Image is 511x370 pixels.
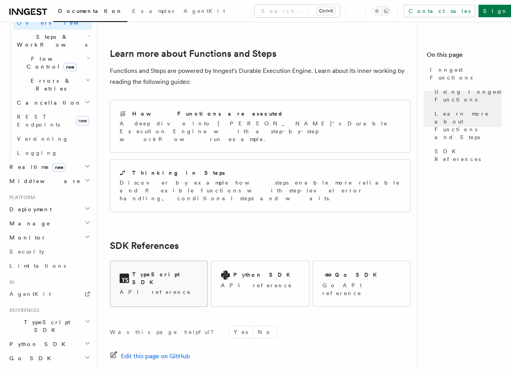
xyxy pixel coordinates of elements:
button: Monitor [6,230,92,245]
p: API reference [120,288,198,296]
span: Manage [6,219,51,227]
span: Errors & Retries [14,77,85,92]
h2: TypeScript SDK [132,270,198,286]
span: new [64,63,76,71]
button: Yes [229,326,253,338]
span: SDK References [435,147,502,163]
p: API reference [221,281,295,289]
p: Was this page helpful? [110,328,219,336]
button: Middleware [6,174,92,188]
button: Realtimenew [6,160,92,174]
button: Cancellation [14,96,92,110]
span: REST Endpoints [17,114,60,128]
h2: How Functions are executed [132,110,284,118]
span: Realtime [6,163,65,171]
span: References [6,307,39,314]
a: Limitations [6,259,92,273]
a: TypeScript SDKAPI reference [110,261,208,307]
p: A deep dive into [PERSON_NAME]'s Durable Execution Engine with a step-by-step workflow run example. [120,120,401,143]
span: Middleware [6,177,81,185]
span: Learn more about Functions and Steps [435,110,502,141]
a: SDK References [431,144,502,166]
span: Python SDK [6,340,70,348]
a: Python SDKAPI reference [211,261,309,307]
button: Flow Controlnew [14,52,92,74]
span: Flow Control [14,55,86,71]
a: Logging [14,146,92,160]
span: Using Inngest Functions [435,88,502,103]
a: Learn more about Functions and Steps [431,107,502,144]
span: Overview [17,20,98,26]
span: Platform [6,194,35,201]
a: SDK References [110,240,179,251]
button: Search...Ctrl+K [255,5,340,17]
p: Functions and Steps are powered by Inngest's Durable Execution Engine. Learn about its inner work... [110,65,411,87]
button: TypeScript SDK [6,315,92,337]
span: Limitations [9,263,66,269]
p: Discover by example how steps enable more reliable and flexible functions with step-level error h... [120,179,401,202]
span: Documentation [58,8,123,14]
h4: On this page [427,50,502,63]
span: Logging [17,150,58,156]
span: Inngest Functions [430,66,502,82]
span: new [53,163,65,172]
button: Errors & Retries [14,74,92,96]
kbd: Ctrl+K [317,7,335,15]
span: Examples [132,8,174,14]
span: Deployment [6,205,52,213]
button: Deployment [6,202,92,216]
button: Steps & Workflows [14,30,92,52]
span: AgentKit [184,8,225,14]
a: Edit this page on GitHub [110,351,190,362]
div: Inngest Functions [6,16,92,160]
a: Overview [14,16,92,30]
a: Documentation [53,2,127,22]
button: Go SDK [6,351,92,365]
span: TypeScript SDK [6,318,85,334]
span: AI [6,279,15,285]
span: Go SDK [6,354,56,362]
span: Cancellation [14,99,82,107]
a: Versioning [14,132,92,146]
span: Steps & Workflows [14,33,87,49]
a: REST Endpointsnew [14,110,92,132]
span: Versioning [17,136,69,142]
h2: Go SDK [335,271,382,279]
a: AgentKit [179,2,230,21]
span: Edit this page on GitHub [121,351,190,362]
h2: Python SDK [233,271,295,279]
a: Inngest Functions [427,63,502,85]
span: new [76,116,89,125]
p: Go API reference [322,281,401,297]
a: Contact sales [404,5,475,17]
h2: Thinking in Steps [132,169,225,177]
a: Using Inngest Functions [431,85,502,107]
span: Security [9,248,44,255]
button: Python SDK [6,337,92,351]
a: Security [6,245,92,259]
a: Thinking in StepsDiscover by example how steps enable more reliable and flexible functions with s... [110,159,411,212]
span: Monitor [6,234,46,241]
a: Examples [127,2,179,21]
button: Manage [6,216,92,230]
a: How Functions are executedA deep dive into [PERSON_NAME]'s Durable Execution Engine with a step-b... [110,100,411,153]
button: No [253,326,276,338]
a: Go SDKGo API reference [313,261,411,307]
a: AgentKit [6,287,92,301]
span: AgentKit [9,291,51,297]
button: Toggle dark mode [372,6,391,16]
a: Learn more about Functions and Steps [110,48,276,59]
